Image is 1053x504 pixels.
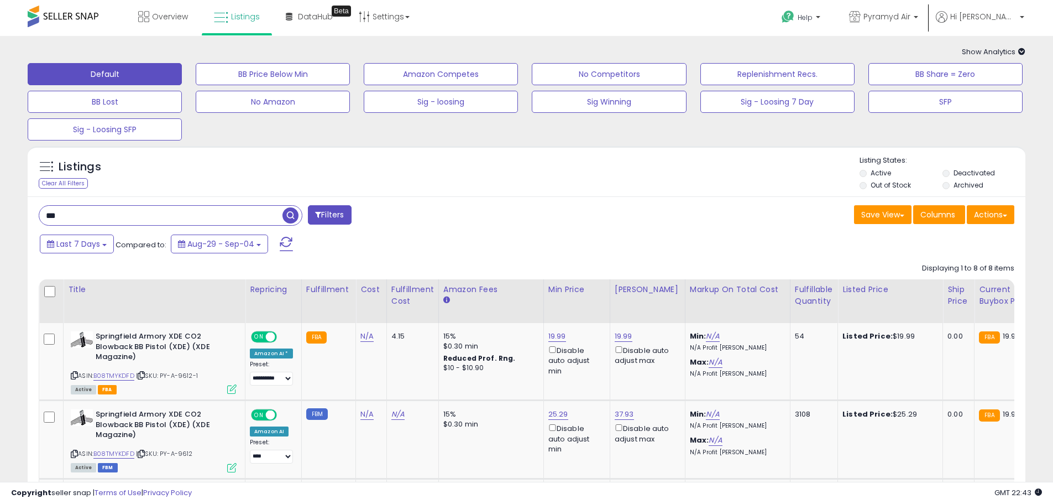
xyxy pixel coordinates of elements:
[690,344,782,352] p: N/A Profit [PERSON_NAME]
[250,361,293,386] div: Preset:
[947,409,966,419] div: 0.00
[979,284,1036,307] div: Current Buybox Price
[71,331,93,348] img: 31hT3Sy9CeL._SL40_.jpg
[615,344,677,366] div: Disable auto adjust max
[187,238,254,250] span: Aug-29 - Sep-04
[854,205,911,224] button: Save View
[306,284,351,295] div: Fulfillment
[842,331,934,341] div: $19.99
[11,487,51,498] strong: Copyright
[93,449,134,459] a: B08TMYKDFD
[690,449,782,456] p: N/A Profit [PERSON_NAME]
[863,11,910,22] span: Pyramyd Air
[947,331,966,341] div: 0.00
[308,205,351,225] button: Filters
[773,2,831,36] a: Help
[615,409,634,420] a: 37.93
[196,63,350,85] button: BB Price Below Min
[936,11,1024,36] a: Hi [PERSON_NAME]
[548,331,566,342] a: 19.99
[364,91,518,113] button: Sig - loosing
[143,487,192,498] a: Privacy Policy
[685,279,790,323] th: The percentage added to the cost of goods (COGS) that forms the calculator for Min & Max prices.
[96,331,230,365] b: Springfield Armory XDE CO2 Blowback BB Pistol (XDE) (XDE Magazine)
[93,371,134,381] a: B08TMYKDFD
[231,11,260,22] span: Listings
[954,180,983,190] label: Archived
[250,439,293,464] div: Preset:
[548,409,568,420] a: 25.29
[28,118,182,141] button: Sig - Loosing SFP
[250,427,289,437] div: Amazon AI
[871,168,891,178] label: Active
[71,463,96,472] span: All listings currently available for purchase on Amazon
[795,284,833,307] div: Fulfillable Quantity
[700,63,855,85] button: Replenishment Recs.
[690,284,785,295] div: Markup on Total Cost
[781,10,795,24] i: Get Help
[443,419,535,429] div: $0.30 min
[98,385,117,394] span: FBA
[615,422,677,444] div: Disable auto adjust max
[250,349,293,358] div: Amazon AI *
[1003,409,1020,419] span: 19.99
[152,11,188,22] span: Overview
[116,240,166,250] span: Compared to:
[136,371,198,380] span: | SKU: PY-A-9612-1
[28,91,182,113] button: BB Lost
[443,409,535,419] div: 15%
[443,295,450,305] small: Amazon Fees.
[71,385,96,394] span: All listings currently available for purchase on Amazon
[532,91,686,113] button: Sig Winning
[954,168,995,178] label: Deactivated
[842,409,934,419] div: $25.29
[842,409,893,419] b: Listed Price:
[360,409,374,420] a: N/A
[615,331,632,342] a: 19.99
[95,487,142,498] a: Terms of Use
[979,331,999,344] small: FBA
[250,284,297,295] div: Repricing
[795,409,829,419] div: 3108
[690,409,706,419] b: Min:
[68,284,240,295] div: Title
[532,63,686,85] button: No Competitors
[962,46,1025,57] span: Show Analytics
[391,409,405,420] a: N/A
[615,284,680,295] div: [PERSON_NAME]
[252,411,266,420] span: ON
[690,422,782,430] p: N/A Profit [PERSON_NAME]
[798,13,813,22] span: Help
[391,284,434,307] div: Fulfillment Cost
[98,463,118,472] span: FBM
[391,331,430,341] div: 4.15
[28,63,182,85] button: Default
[979,409,999,422] small: FBA
[690,331,706,341] b: Min:
[706,409,719,420] a: N/A
[709,357,722,368] a: N/A
[795,331,829,341] div: 54
[922,263,1014,274] div: Displaying 1 to 8 of 8 items
[842,284,938,295] div: Listed Price
[252,332,266,342] span: ON
[443,341,535,351] div: $0.30 min
[871,180,911,190] label: Out of Stock
[548,344,601,376] div: Disable auto adjust min
[842,331,893,341] b: Listed Price:
[59,159,101,175] h5: Listings
[360,331,374,342] a: N/A
[690,370,782,378] p: N/A Profit [PERSON_NAME]
[360,284,382,295] div: Cost
[443,354,516,363] b: Reduced Prof. Rng.
[947,284,970,307] div: Ship Price
[275,332,293,342] span: OFF
[700,91,855,113] button: Sig - Loosing 7 Day
[967,205,1014,224] button: Actions
[1003,331,1020,341] span: 19.99
[994,487,1042,498] span: 2025-09-12 22:43 GMT
[171,235,268,253] button: Aug-29 - Sep-04
[690,435,709,445] b: Max:
[706,331,719,342] a: N/A
[690,357,709,367] b: Max:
